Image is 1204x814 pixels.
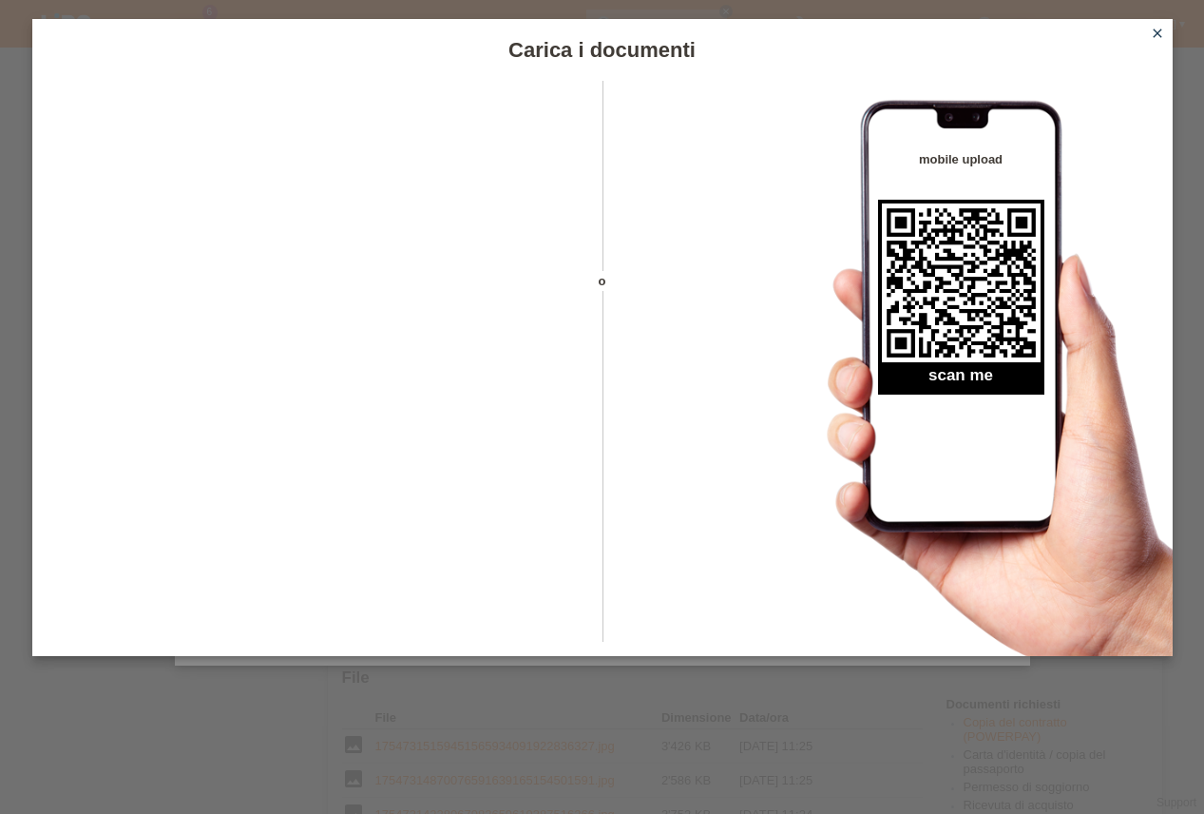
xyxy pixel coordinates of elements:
[61,128,569,604] iframe: Upload
[569,271,636,291] span: o
[878,152,1044,166] h4: mobile upload
[878,366,1044,395] h2: scan me
[1150,26,1165,41] i: close
[32,38,1173,62] h1: Carica i documenti
[1145,24,1170,46] a: close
